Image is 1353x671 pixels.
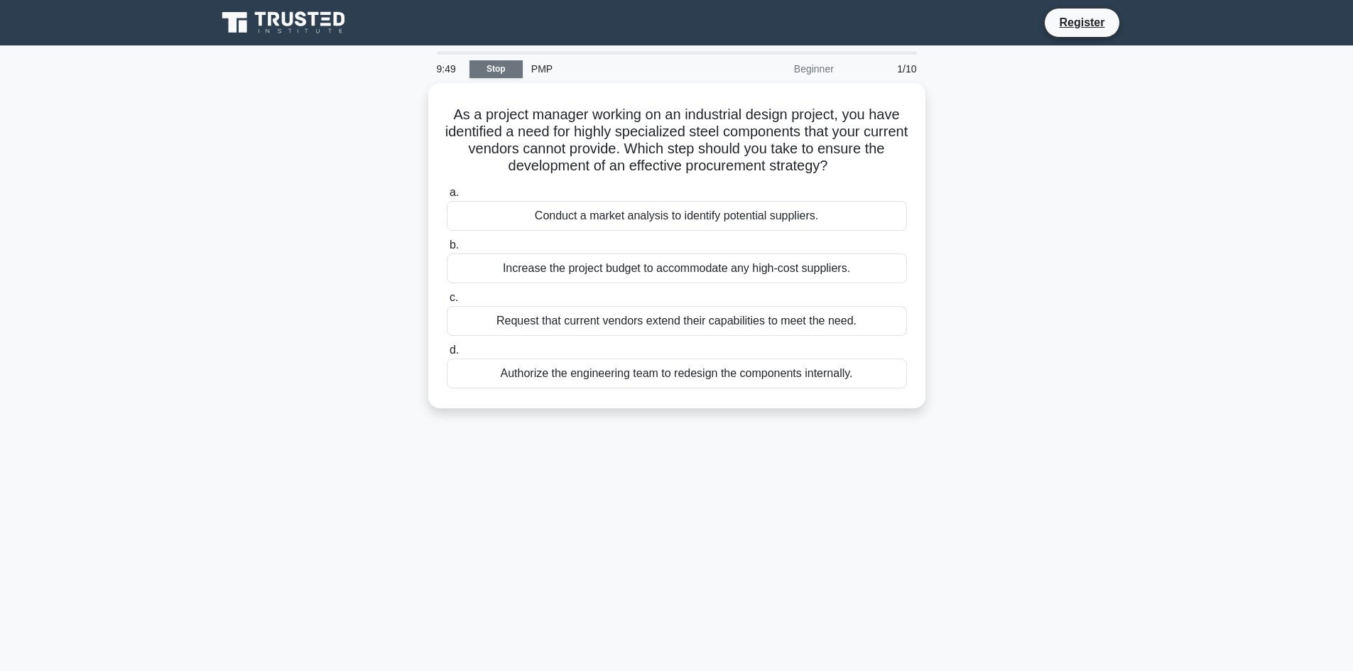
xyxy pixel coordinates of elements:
[428,55,469,83] div: 9:49
[445,106,908,175] h5: As a project manager working on an industrial design project, you have identified a need for high...
[842,55,925,83] div: 1/10
[450,291,458,303] span: c.
[447,201,907,231] div: Conduct a market analysis to identify potential suppliers.
[523,55,718,83] div: PMP
[447,306,907,336] div: Request that current vendors extend their capabilities to meet the need.
[718,55,842,83] div: Beginner
[469,60,523,78] a: Stop
[447,253,907,283] div: Increase the project budget to accommodate any high-cost suppliers.
[447,359,907,388] div: Authorize the engineering team to redesign the components internally.
[450,344,459,356] span: d.
[450,186,459,198] span: a.
[450,239,459,251] span: b.
[1050,13,1113,31] a: Register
